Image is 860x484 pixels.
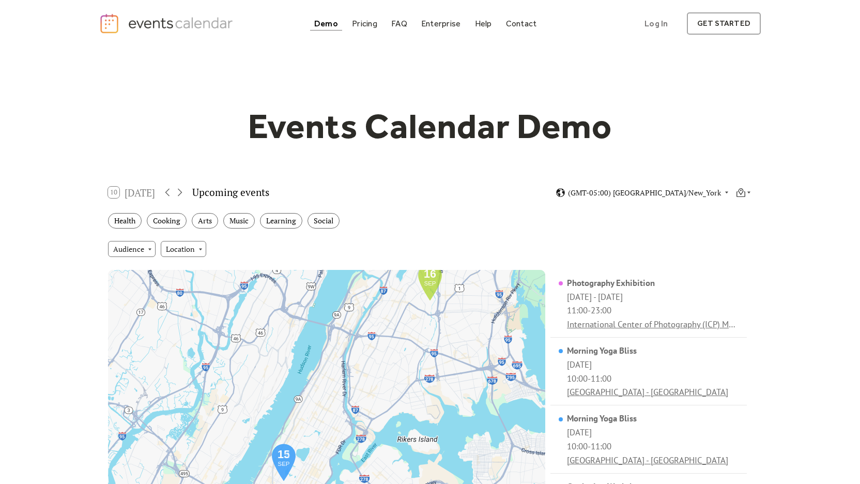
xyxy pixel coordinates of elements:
div: Enterprise [421,21,460,26]
a: FAQ [387,17,411,31]
a: home [99,13,236,34]
div: Demo [314,21,338,26]
a: get started [687,12,761,35]
a: Demo [310,17,342,31]
h1: Events Calendar Demo [232,105,628,147]
a: Help [471,17,496,31]
div: FAQ [391,21,407,26]
a: Log In [634,12,678,35]
div: Contact [506,21,537,26]
a: Pricing [348,17,381,31]
a: Enterprise [417,17,465,31]
div: Help [475,21,492,26]
a: Contact [502,17,541,31]
div: Pricing [352,21,377,26]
